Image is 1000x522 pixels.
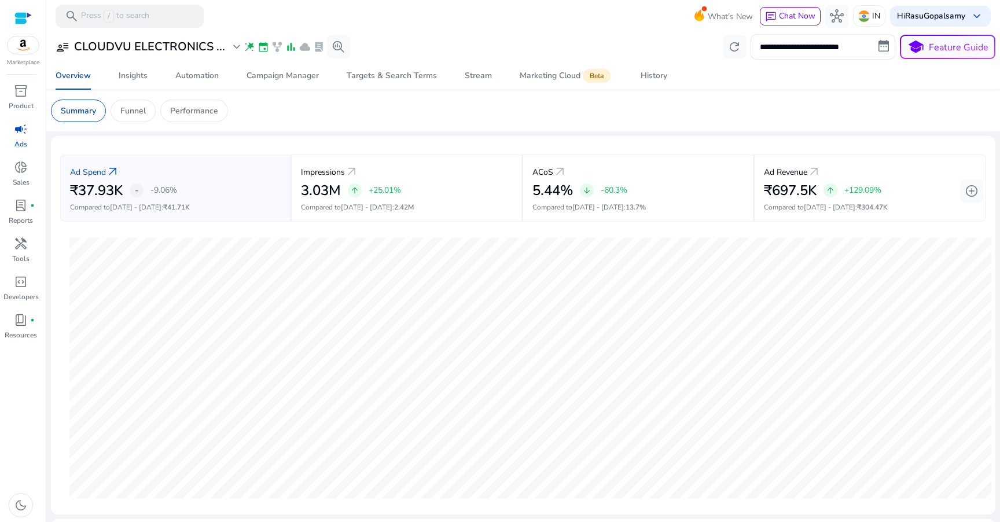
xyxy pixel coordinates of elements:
div: Automation [175,72,219,80]
span: 2.42M [394,203,414,212]
p: Sales [13,177,30,188]
a: arrow_outward [106,165,120,179]
p: Compared to : [532,202,744,212]
span: add_circle [965,184,979,198]
p: Summary [61,105,96,117]
span: Beta [583,69,611,83]
p: ACoS [532,166,553,178]
p: IN [872,6,880,26]
span: arrow_upward [826,186,835,195]
span: bar_chart [285,41,297,53]
span: lab_profile [313,41,325,53]
p: Compared to : [70,202,281,212]
div: History [641,72,667,80]
button: chatChat Now [760,7,821,25]
span: arrow_upward [350,186,359,195]
p: Compared to : [764,202,976,212]
span: lab_profile [14,198,28,212]
span: [DATE] - [DATE] [341,203,392,212]
button: refresh [723,35,746,58]
b: RasuGopalsamy [905,10,965,21]
p: -60.3% [601,186,627,194]
span: search_insights [332,40,345,54]
span: [DATE] - [DATE] [804,203,855,212]
span: Chat Now [779,10,815,21]
img: in.svg [858,10,870,22]
p: Ad Revenue [764,166,807,178]
p: Hi [897,12,965,20]
div: Overview [56,72,91,80]
span: - [135,183,139,197]
span: ₹41.71K [163,203,190,212]
span: What's New [708,6,753,27]
p: +25.01% [369,186,401,194]
span: event [258,41,269,53]
a: arrow_outward [807,165,821,179]
p: Ads [14,139,27,149]
p: Developers [3,292,39,302]
span: handyman [14,237,28,251]
span: [DATE] - [DATE] [110,203,161,212]
span: inventory_2 [14,84,28,98]
p: Compared to : [301,202,512,212]
span: school [907,39,924,56]
p: Feature Guide [929,41,988,54]
p: Marketplace [7,58,39,67]
span: family_history [271,41,283,53]
a: arrow_outward [345,165,359,179]
span: hub [830,9,844,23]
p: Resources [5,330,37,340]
span: book_4 [14,313,28,327]
div: Targets & Search Terms [347,72,437,80]
span: cloud [299,41,311,53]
p: Press to search [81,10,149,23]
span: refresh [727,40,741,54]
h3: CLOUDVU ELECTRONICS ... [74,40,225,54]
h2: 3.03M [301,182,341,199]
span: code_blocks [14,275,28,289]
h2: ₹697.5K [764,182,817,199]
span: expand_more [230,40,244,54]
span: donut_small [14,160,28,174]
p: Performance [170,105,218,117]
span: [DATE] - [DATE] [572,203,624,212]
div: Insights [119,72,148,80]
span: user_attributes [56,40,69,54]
p: Funnel [120,105,146,117]
div: Campaign Manager [247,72,319,80]
span: chat [765,11,777,23]
span: fiber_manual_record [30,318,35,322]
div: Stream [465,72,492,80]
p: Ad Spend [70,166,106,178]
p: +129.09% [844,186,881,194]
span: dark_mode [14,498,28,512]
span: / [104,10,114,23]
span: arrow_downward [582,186,591,195]
span: search [65,9,79,23]
p: Tools [12,253,30,264]
p: -9.06% [150,186,177,194]
div: Marketing Cloud [520,71,613,80]
span: wand_stars [244,41,255,53]
p: Reports [9,215,33,226]
button: hub [825,5,848,28]
a: arrow_outward [553,165,567,179]
span: ₹304.47K [857,203,888,212]
span: fiber_manual_record [30,203,35,208]
span: campaign [14,122,28,136]
p: Impressions [301,166,345,178]
button: search_insights [327,35,350,58]
span: keyboard_arrow_down [970,9,984,23]
h2: ₹37.93K [70,182,123,199]
p: Product [9,101,34,111]
img: amazon.svg [8,36,39,54]
h2: 5.44% [532,182,573,199]
button: schoolFeature Guide [900,35,995,59]
button: add_circle [960,179,983,203]
span: 13.7% [626,203,646,212]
